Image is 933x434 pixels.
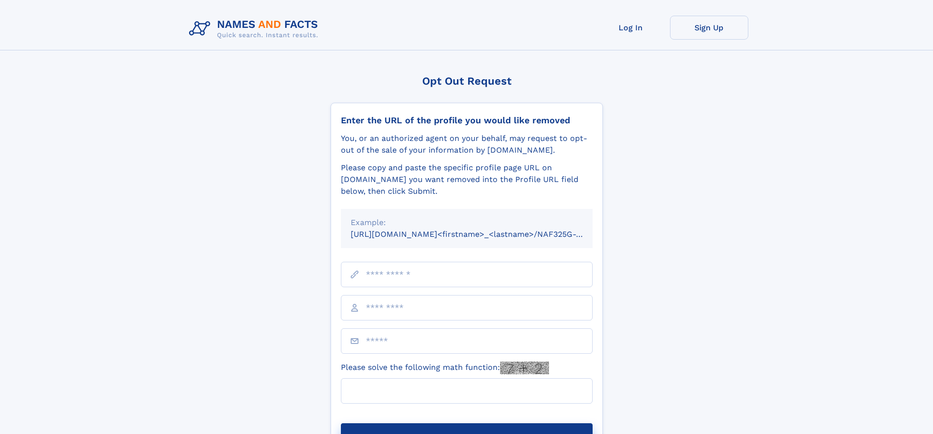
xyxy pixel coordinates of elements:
[341,133,593,156] div: You, or an authorized agent on your behalf, may request to opt-out of the sale of your informatio...
[341,162,593,197] div: Please copy and paste the specific profile page URL on [DOMAIN_NAME] you want removed into the Pr...
[341,362,549,374] label: Please solve the following math function:
[341,115,593,126] div: Enter the URL of the profile you would like removed
[670,16,748,40] a: Sign Up
[185,16,326,42] img: Logo Names and Facts
[592,16,670,40] a: Log In
[351,229,611,239] small: [URL][DOMAIN_NAME]<firstname>_<lastname>/NAF325G-xxxxxxxx
[331,75,603,87] div: Opt Out Request
[351,217,583,228] div: Example:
